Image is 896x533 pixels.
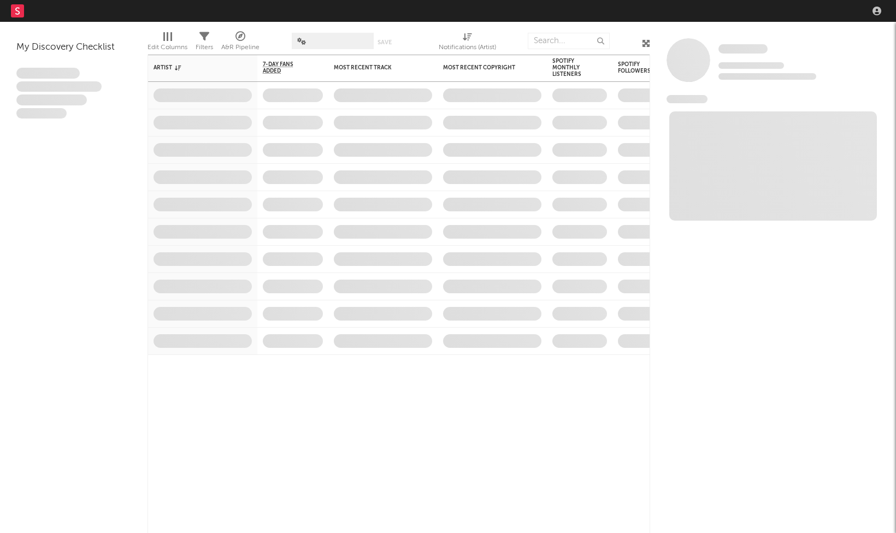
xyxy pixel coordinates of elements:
[718,44,768,55] a: Some Artist
[16,41,131,54] div: My Discovery Checklist
[16,108,67,119] span: Aliquam viverra
[148,27,187,59] div: Edit Columns
[16,68,80,79] span: Lorem ipsum dolor
[667,95,708,103] span: News Feed
[439,27,496,59] div: Notifications (Artist)
[16,94,87,105] span: Praesent ac interdum
[196,27,213,59] div: Filters
[718,73,816,80] span: 0 fans last week
[334,64,416,71] div: Most Recent Track
[263,61,306,74] span: 7-Day Fans Added
[154,64,235,71] div: Artist
[552,58,591,78] div: Spotify Monthly Listeners
[528,33,610,49] input: Search...
[443,64,525,71] div: Most Recent Copyright
[718,44,768,54] span: Some Artist
[718,62,784,69] span: Tracking Since: [DATE]
[618,61,656,74] div: Spotify Followers
[378,39,392,45] button: Save
[221,27,260,59] div: A&R Pipeline
[221,41,260,54] div: A&R Pipeline
[439,41,496,54] div: Notifications (Artist)
[16,81,102,92] span: Integer aliquet in purus et
[148,41,187,54] div: Edit Columns
[196,41,213,54] div: Filters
